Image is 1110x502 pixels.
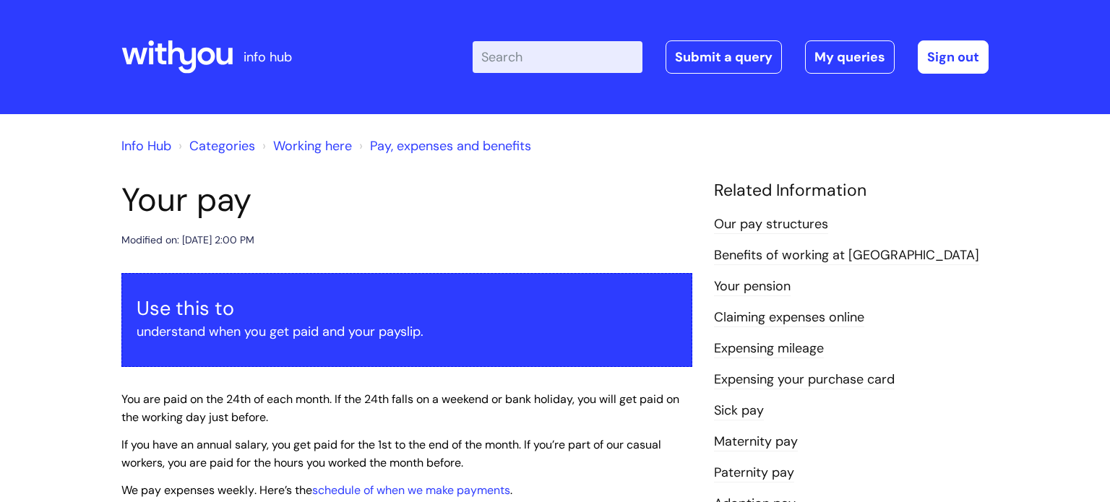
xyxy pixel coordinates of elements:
li: Working here [259,134,352,157]
h1: Your pay [121,181,692,220]
a: Sign out [918,40,989,74]
a: Info Hub [121,137,171,155]
a: Expensing your purchase card [714,371,895,389]
p: understand when you get paid and your payslip. [137,320,677,343]
div: Modified on: [DATE] 2:00 PM [121,231,254,249]
a: Our pay structures [714,215,828,234]
a: Pay, expenses and benefits [370,137,531,155]
a: Categories [189,137,255,155]
div: | - [473,40,989,74]
span: . Here’s the . [121,482,512,498]
input: Search [473,41,642,73]
a: My queries [805,40,895,74]
li: Pay, expenses and benefits [356,134,531,157]
a: schedule of when we make payments [312,482,510,498]
a: Submit a query [666,40,782,74]
a: Working here [273,137,352,155]
h3: Use this to [137,297,677,320]
a: Paternity pay [714,464,794,482]
span: If you have an annual salary, you get paid for the 1st to the end of the month. If you’re part of... [121,437,661,470]
a: Expensing mileage [714,339,824,358]
li: Solution home [175,134,255,157]
a: Claiming expenses online [714,308,864,327]
a: Benefits of working at [GEOGRAPHIC_DATA] [714,246,979,265]
h4: Related Information [714,181,989,201]
span: We pay expenses weekly [121,482,254,498]
a: Sick pay [714,402,764,420]
a: Your pension [714,277,791,296]
span: You are paid on the 24th of each month. If the 24th falls on a weekend or bank holiday, you will ... [121,391,679,425]
p: info hub [244,46,292,69]
a: Maternity pay [714,433,798,451]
